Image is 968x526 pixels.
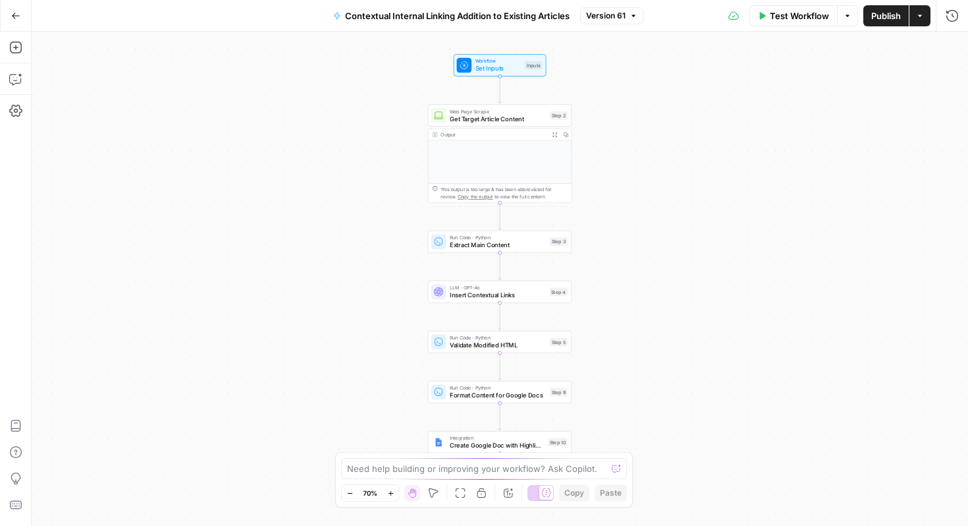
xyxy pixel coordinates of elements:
button: Paste [595,484,627,502]
div: IntegrationCreate Google Doc with Highlighted ChangesStep 10 [428,431,572,453]
span: Run Code · Python [450,334,547,341]
span: 70% [363,488,377,498]
span: Test Workflow [770,9,829,22]
g: Edge from step_5 to step_9 [498,353,501,380]
span: Web Page Scrape [450,107,547,115]
div: This output is too large & has been abbreviated for review. to view the full content. [441,185,568,200]
span: Run Code · Python [450,234,547,241]
g: Edge from start to step_2 [498,76,501,103]
button: Version 61 [580,7,643,24]
div: Step 10 [548,438,568,447]
span: Workflow [475,57,522,65]
div: Run Code · PythonValidate Modified HTMLStep 5 [428,331,572,353]
div: Step 5 [550,337,568,346]
span: Contextual Internal Linking Addition to Existing Articles [345,9,570,22]
g: Edge from step_4 to step_5 [498,303,501,330]
button: Publish [863,5,909,26]
div: Run Code · PythonExtract Main ContentStep 3 [428,231,572,253]
span: Set Inputs [475,64,522,73]
button: Copy [559,484,589,502]
img: Instagram%20post%20-%201%201.png [434,438,443,447]
div: Step 3 [550,237,568,246]
span: Format Content for Google Docs [450,391,547,400]
div: WorkflowSet InputsInputs [428,54,572,76]
span: Copy the output [458,194,493,199]
span: Integration [450,434,545,442]
div: Step 2 [550,111,568,120]
button: Test Workflow [749,5,837,26]
div: Web Page ScrapeGet Target Article ContentStep 2OutputThis output is too large & has been abbrevia... [428,104,572,202]
span: Insert Contextual Links [450,291,546,300]
button: Contextual Internal Linking Addition to Existing Articles [325,5,578,26]
g: Edge from step_2 to step_3 [498,202,501,229]
span: Copy [564,487,584,499]
div: LLM · GPT-4oInsert Contextual LinksStep 4 [428,281,572,303]
span: Publish [871,9,901,22]
g: Edge from step_9 to step_10 [498,403,501,430]
div: Step 4 [549,287,567,296]
div: Step 9 [550,388,568,397]
span: LLM · GPT-4o [450,284,546,291]
span: Paste [600,487,622,499]
div: Inputs [525,61,542,70]
span: Run Code · Python [450,384,547,392]
div: Run Code · PythonFormat Content for Google DocsStep 9 [428,381,572,403]
span: Extract Main Content [450,241,547,250]
span: Validate Modified HTML [450,341,547,350]
span: Create Google Doc with Highlighted Changes [450,441,545,450]
div: Output [441,131,547,138]
span: Version 61 [586,10,626,22]
span: Get Target Article Content [450,114,547,123]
